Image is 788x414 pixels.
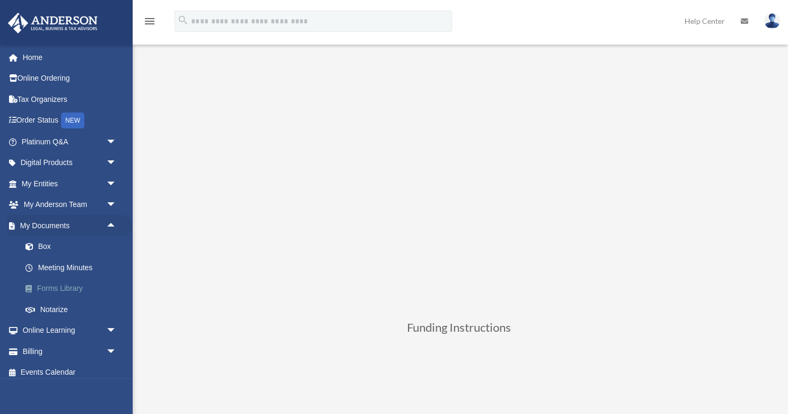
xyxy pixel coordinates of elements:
[106,341,127,363] span: arrow_drop_down
[7,341,133,362] a: Billingarrow_drop_down
[7,194,133,215] a: My Anderson Teamarrow_drop_down
[106,152,127,174] span: arrow_drop_down
[143,15,156,28] i: menu
[106,320,127,342] span: arrow_drop_down
[7,152,133,174] a: Digital Productsarrow_drop_down
[106,131,127,153] span: arrow_drop_down
[15,236,133,257] a: Box
[177,14,189,26] i: search
[172,322,746,339] h3: Funding Instructions
[7,362,133,383] a: Events Calendar
[764,13,780,29] img: User Pic
[7,47,133,68] a: Home
[7,131,133,152] a: Platinum Q&Aarrow_drop_down
[7,110,133,132] a: Order StatusNEW
[7,320,133,341] a: Online Learningarrow_drop_down
[7,89,133,110] a: Tax Organizers
[7,68,133,89] a: Online Ordering
[7,173,133,194] a: My Entitiesarrow_drop_down
[5,13,101,33] img: Anderson Advisors Platinum Portal
[15,299,133,320] a: Notarize
[106,215,127,237] span: arrow_drop_up
[15,278,133,299] a: Forms Library
[106,194,127,216] span: arrow_drop_down
[61,113,84,128] div: NEW
[7,215,133,236] a: My Documentsarrow_drop_up
[15,257,133,278] a: Meeting Minutes
[106,173,127,195] span: arrow_drop_down
[143,19,156,28] a: menu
